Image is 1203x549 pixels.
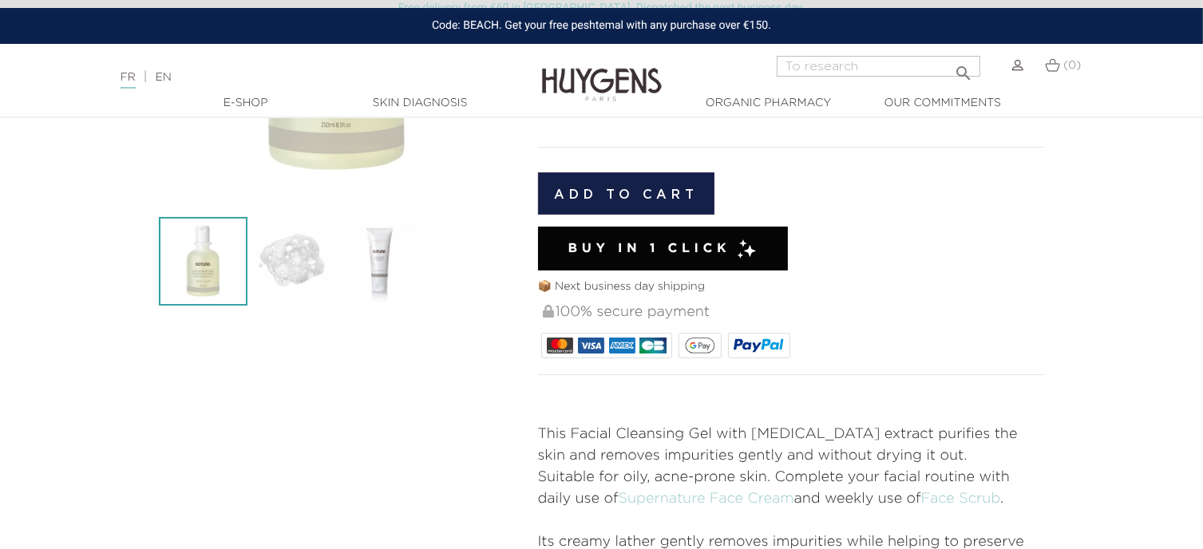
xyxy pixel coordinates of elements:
a: EN [155,72,171,83]
font: Free delivery from €60 in [GEOGRAPHIC_DATA]. Dispatched the next business day. [398,2,805,14]
font: Code: BEACH. Get your free peshtemal with any purchase over €150. [432,19,771,32]
img: VISA [578,338,604,353]
font: (0) [1063,60,1081,71]
a: Skin diagnosis [340,95,500,112]
img: MASTERCARD [547,338,573,353]
font: Skin diagnosis [372,97,467,109]
font: 100% secure payment [556,305,710,319]
input: To research [777,56,980,77]
a: FR [121,72,136,89]
font:  [955,64,974,83]
img: 100% secure payment [543,305,554,318]
font: Our commitments [884,97,1001,109]
font: E-Shop [224,97,268,109]
a: Our commitments [863,95,1023,112]
img: White Infusion Facial Cleansing Gel 250ml [159,217,247,306]
a: Organic Pharmacy [689,95,849,112]
a: Face Scrub [921,492,1001,506]
font: and weekly use of [794,492,921,506]
font: This Facial Cleansing Gel with [MEDICAL_DATA] extract purifies the skin and removes impurities ge... [538,427,1018,463]
button:  [950,51,979,73]
a: Supernature Face Cream [619,492,794,506]
img: CB_NATIONALE [639,338,666,353]
img: AMEX [609,338,635,353]
img: White Infusion Facial Cleansing Gel 75ml [336,217,425,306]
font: 📦 Next business day shipping [538,281,706,292]
a: E-Shop [166,95,326,112]
font: | [144,71,148,84]
font: Suitable for oily, acne-prone skin. Complete your facial routine with daily use of [538,470,1010,506]
button: Add to cart [538,172,715,215]
img: Huygens [542,42,662,104]
font: Organic Pharmacy [706,97,832,109]
img: google_pay [685,338,715,353]
font: FR [121,72,136,83]
font: . [1000,492,1003,506]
